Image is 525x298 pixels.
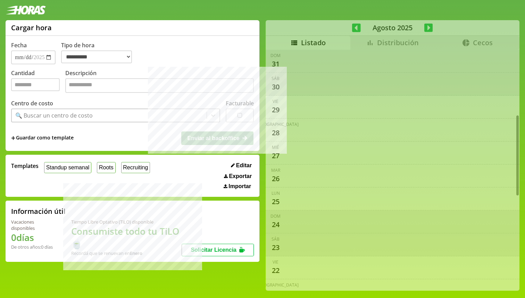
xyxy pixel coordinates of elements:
label: Descripción [65,69,254,95]
button: Recruiting [121,162,150,173]
label: Fecha [11,41,27,49]
h1: Consumiste todo tu TiLO 🍵 [71,225,182,250]
select: Tipo de hora [61,50,132,63]
label: Facturable [226,99,254,107]
div: 🔍 Buscar un centro de costo [15,112,93,119]
input: Cantidad [11,78,60,91]
label: Tipo de hora [61,41,137,64]
span: Solicitar Licencia [191,247,236,253]
span: Templates [11,162,39,170]
span: Editar [236,162,252,169]
button: Solicitar Licencia [182,244,254,256]
div: Recordá que se renuevan en [71,250,182,256]
label: Centro de costo [11,99,53,107]
img: logotipo [6,6,46,15]
button: Editar [229,162,254,169]
h1: Cargar hora [11,23,52,32]
textarea: Descripción [65,78,254,93]
b: Enero [130,250,142,256]
div: De otros años: 0 días [11,244,55,250]
h1: 0 días [11,231,55,244]
span: + [11,134,15,142]
label: Cantidad [11,69,65,95]
div: Tiempo Libre Optativo (TiLO) disponible [71,219,182,225]
div: Vacaciones disponibles [11,219,55,231]
button: Exportar [222,173,254,180]
span: +Guardar como template [11,134,74,142]
h2: Información útil [11,207,66,216]
button: Roots [97,162,115,173]
button: Standup semanal [44,162,91,173]
span: Importar [228,183,251,190]
span: Exportar [229,173,252,179]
